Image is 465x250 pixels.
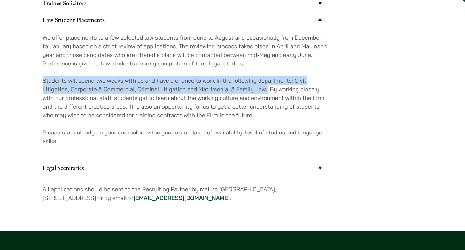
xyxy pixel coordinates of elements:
p: Please state clearly on your curriculum vitae your exact dates of availability, level of studies ... [43,128,328,145]
p: We offer placements to a few selected law students from June to August and occasionally from Dece... [43,33,328,68]
p: All applications should be sent to the Recruiting Partner by mail to [GEOGRAPHIC_DATA], [STREET_A... [43,185,328,202]
a: [EMAIL_ADDRESS][DOMAIN_NAME] [134,194,230,201]
div: Law Student Placements [43,28,328,159]
p: Students will spend two weeks with us and have a chance to work in the following departments: Civ... [43,76,328,119]
a: Legal Secretaries [43,159,328,176]
a: Law Student Placements [43,11,328,28]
